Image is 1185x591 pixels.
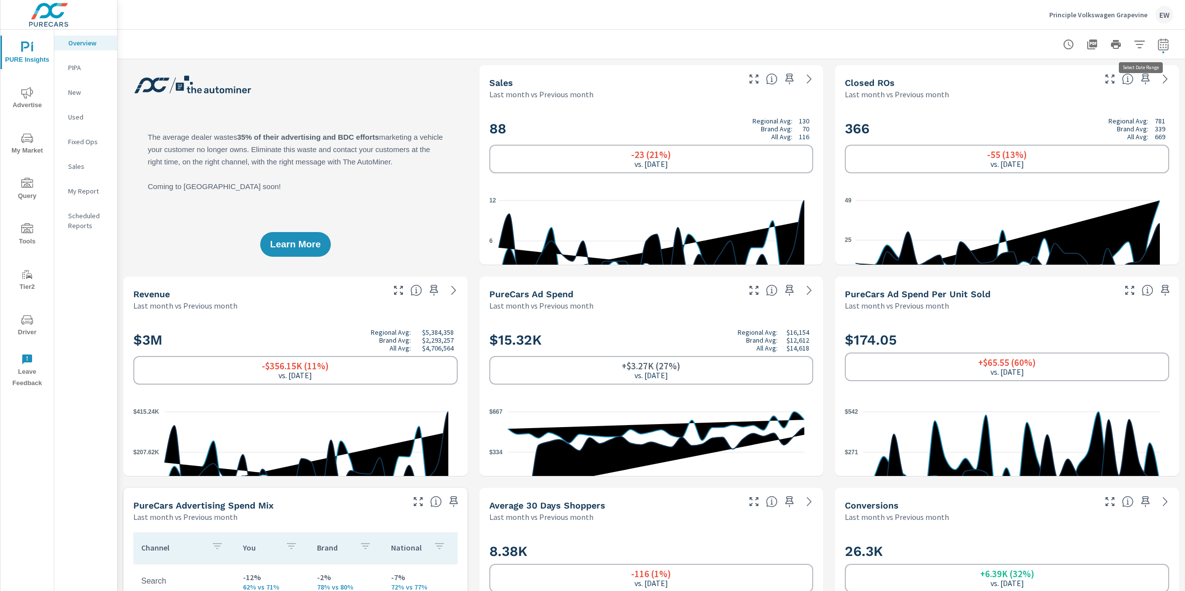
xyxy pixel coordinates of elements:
[243,543,277,552] p: You
[634,159,668,168] p: vs. [DATE]
[1122,282,1138,298] button: Make Fullscreen
[1138,494,1153,510] span: Save this to your personalized report
[141,543,203,552] p: Channel
[845,88,949,100] p: Last month vs Previous month
[631,150,671,159] h6: -23 (21%)
[782,71,797,87] span: Save this to your personalized report
[799,133,809,141] p: 116
[787,328,809,336] p: $16,154
[446,494,462,510] span: Save this to your personalized report
[489,289,573,299] h5: PureCars Ad Spend
[379,336,411,344] p: Brand Avg:
[317,543,352,552] p: Brand
[54,85,117,100] div: New
[787,336,809,344] p: $12,612
[410,284,422,296] span: Total sales revenue over the selected date range. [Source: This data is sourced from the dealer’s...
[1102,494,1118,510] button: Make Fullscreen
[801,71,817,87] a: See more details in report
[3,354,51,389] span: Leave Feedback
[845,331,1169,349] h2: $174.05
[3,314,51,338] span: Driver
[68,87,109,97] p: New
[3,178,51,202] span: Query
[133,328,458,352] h2: $3M
[3,269,51,293] span: Tier2
[243,583,301,591] p: 62% vs 71%
[1122,496,1134,508] span: The number of dealer-specified goals completed by a visitor. [Source: This data is provided by th...
[990,367,1024,376] p: vs. [DATE]
[68,137,109,147] p: Fixed Ops
[802,125,809,133] p: 70
[489,500,605,511] h5: Average 30 Days Shoppers
[1082,35,1102,54] button: "Export Report to PDF"
[799,117,809,125] p: 130
[391,543,426,552] p: National
[260,232,330,257] button: Learn More
[782,282,797,298] span: Save this to your personalized report
[410,494,426,510] button: Make Fullscreen
[622,361,680,371] h6: +$3.27K (27%)
[1127,133,1148,141] p: All Avg:
[746,71,762,87] button: Make Fullscreen
[631,569,671,579] h6: -116 (1%)
[489,511,593,523] p: Last month vs Previous month
[980,569,1034,579] h6: +6.39K (32%)
[390,344,411,352] p: All Avg:
[133,448,159,455] text: $207.62K
[54,60,117,75] div: PIPA
[845,300,949,312] p: Last month vs Previous month
[54,184,117,198] div: My Report
[845,236,852,243] text: 25
[634,579,668,588] p: vs. [DATE]
[801,282,817,298] a: See more details in report
[0,30,54,393] div: nav menu
[133,511,237,523] p: Last month vs Previous month
[746,336,778,344] p: Brand Avg:
[1102,71,1118,87] button: Make Fullscreen
[3,132,51,157] span: My Market
[1155,6,1173,24] div: EW
[766,496,778,508] span: A rolling 30 day total of daily Shoppers on the dealership website, averaged over the selected da...
[845,500,899,511] h5: Conversions
[391,583,449,591] p: 72% vs 77%
[54,159,117,174] div: Sales
[54,134,117,149] div: Fixed Ops
[3,223,51,247] span: Tools
[371,328,411,336] p: Regional Avg:
[68,161,109,171] p: Sales
[1108,117,1148,125] p: Regional Avg:
[68,38,109,48] p: Overview
[68,186,109,196] p: My Report
[391,571,449,583] p: -7%
[845,289,990,299] h5: PureCars Ad Spend Per Unit Sold
[752,117,792,125] p: Regional Avg:
[68,112,109,122] p: Used
[422,328,454,336] p: $5,384,358
[489,408,503,415] text: $667
[489,78,513,88] h5: Sales
[1138,71,1153,87] span: Save this to your personalized report
[1049,10,1147,19] p: Principle Volkswagen Grapevine
[243,571,301,583] p: -12%
[761,125,792,133] p: Brand Avg:
[1155,133,1165,141] p: 669
[489,543,814,560] h2: 8.38K
[54,208,117,233] div: Scheduled Reports
[756,344,778,352] p: All Avg:
[1157,494,1173,510] a: See more details in report
[1157,71,1173,87] a: See more details in report
[845,197,852,203] text: 49
[746,494,762,510] button: Make Fullscreen
[990,159,1024,168] p: vs. [DATE]
[771,133,792,141] p: All Avg:
[990,579,1024,588] p: vs. [DATE]
[634,371,668,380] p: vs. [DATE]
[426,282,442,298] span: Save this to your personalized report
[317,571,375,583] p: -2%
[422,344,454,352] p: $4,706,564
[422,336,454,344] p: $2,293,257
[489,300,593,312] p: Last month vs Previous month
[68,63,109,73] p: PIPA
[54,110,117,124] div: Used
[801,494,817,510] a: See more details in report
